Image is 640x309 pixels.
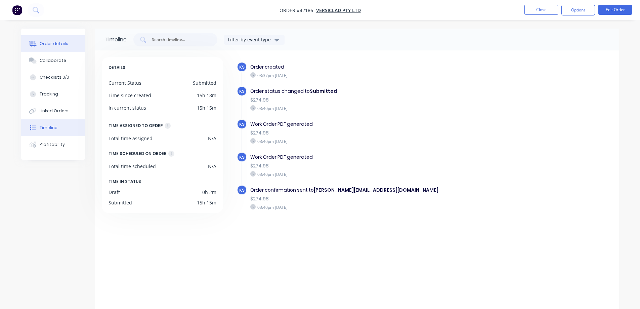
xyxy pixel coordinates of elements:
div: Draft [109,189,120,196]
div: Order details [40,41,68,47]
div: $274.98 [250,96,483,104]
span: TIME IN STATUS [109,178,141,185]
div: $274.98 [250,195,483,202]
div: Total time assigned [109,135,153,142]
div: 15h 15m [197,104,216,111]
button: Collaborate [21,52,85,69]
span: KS [239,64,245,70]
div: Timeline [40,125,57,131]
div: Order status changed to [250,88,483,95]
span: KS [239,154,245,160]
button: Filter by event type [224,35,285,45]
div: Filter by event type [228,36,273,43]
a: VERSICLAD PTY LTD [316,7,361,13]
div: Current Status [109,79,141,86]
div: 03:40pm [DATE] [250,171,483,177]
button: Close [524,5,558,15]
div: 03:40pm [DATE] [250,204,483,210]
span: KS [239,88,245,94]
div: $274.98 [250,162,483,169]
button: Options [561,5,595,15]
div: TIME ASSIGNED TO ORDER [109,122,163,129]
button: Timeline [21,119,85,136]
b: [PERSON_NAME][EMAIL_ADDRESS][DOMAIN_NAME] [314,187,438,193]
b: Submitted [310,88,337,94]
input: Search timeline... [151,36,207,43]
div: Linked Orders [40,108,69,114]
div: 03:40pm [DATE] [250,105,483,111]
button: Profitability [21,136,85,153]
span: KS [239,121,245,127]
div: Tracking [40,91,58,97]
div: Collaborate [40,57,66,64]
div: Timeline [105,36,127,44]
div: N/A [208,163,216,170]
div: 03:40pm [DATE] [250,138,483,144]
button: Order details [21,35,85,52]
button: Tracking [21,86,85,103]
button: Edit Order [598,5,632,15]
span: DETAILS [109,64,125,71]
span: Order #42186 - [280,7,316,13]
div: In current status [109,104,146,111]
button: Linked Orders [21,103,85,119]
div: 03:37pm [DATE] [250,72,483,78]
div: Submitted [193,79,216,86]
span: KS [239,187,245,193]
div: $274.98 [250,129,483,137]
div: 15h 18m [197,92,216,99]
div: Submitted [109,199,132,206]
div: 15h 15m [197,199,216,206]
div: Order confirmation sent to [250,187,483,194]
img: Factory [12,5,22,15]
div: Total time scheduled [109,163,156,170]
div: TIME SCHEDULED ON ORDER [109,150,167,157]
div: Checklists 0/0 [40,74,69,80]
div: Order created [250,64,483,71]
div: Work Order PDF generated [250,154,483,161]
div: Time since created [109,92,151,99]
div: N/A [208,135,216,142]
div: Work Order PDF generated [250,121,483,128]
button: Checklists 0/0 [21,69,85,86]
div: Profitability [40,142,65,148]
div: 0h 2m [202,189,216,196]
